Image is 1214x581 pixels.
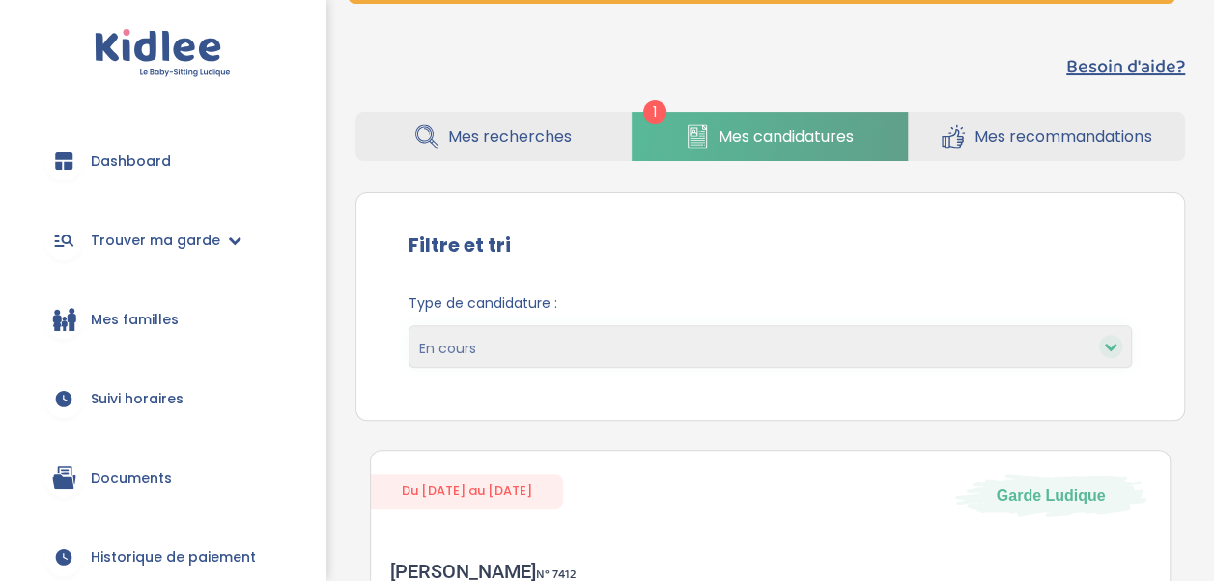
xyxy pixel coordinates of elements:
[1066,52,1185,81] button: Besoin d'aide?
[29,443,296,512] a: Documents
[719,124,854,149] span: Mes candidatures
[91,152,171,172] span: Dashboard
[355,112,631,161] a: Mes recherches
[29,126,296,196] a: Dashboard
[29,364,296,433] a: Suivi horaires
[91,468,172,488] span: Documents
[91,231,220,251] span: Trouver ma garde
[643,100,666,124] span: 1
[632,112,907,161] a: Mes candidatures
[29,285,296,354] a: Mes familles
[997,485,1106,507] span: Garde Ludique
[409,293,1132,314] span: Type de candidature :
[91,547,256,567] span: Historique de paiement
[91,389,184,409] span: Suivi horaires
[409,231,511,260] label: Filtre et tri
[91,310,179,330] span: Mes familles
[448,124,572,149] span: Mes recherches
[29,206,296,275] a: Trouver ma garde
[974,124,1151,149] span: Mes recommandations
[909,112,1185,161] a: Mes recommandations
[95,29,231,78] img: logo.svg
[371,474,563,508] span: Du [DATE] au [DATE]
